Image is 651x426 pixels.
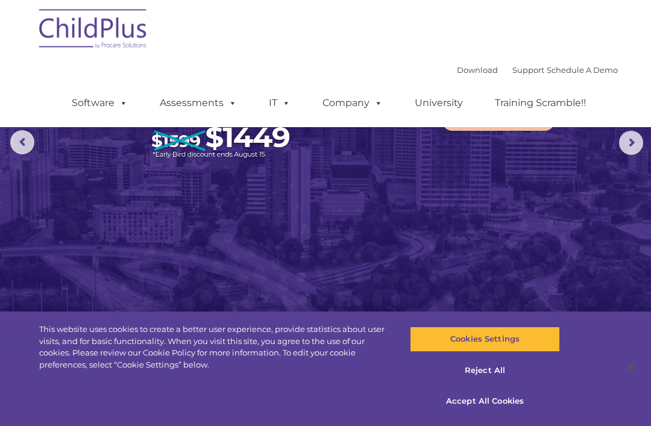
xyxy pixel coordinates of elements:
a: Download [457,65,498,75]
a: Schedule A Demo [547,65,618,75]
button: Close [618,354,645,381]
button: Reject All [410,358,559,383]
a: Company [310,91,395,115]
a: IT [257,91,303,115]
a: Assessments [148,91,249,115]
a: Training Scramble!! [483,91,598,115]
font: | [457,65,618,75]
button: Accept All Cookies [410,389,559,414]
button: Cookies Settings [410,327,559,352]
img: ChildPlus by Procare Solutions [33,1,154,61]
a: University [403,91,475,115]
a: Support [512,65,544,75]
a: Software [60,91,140,115]
div: This website uses cookies to create a better user experience, provide statistics about user visit... [39,324,391,371]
